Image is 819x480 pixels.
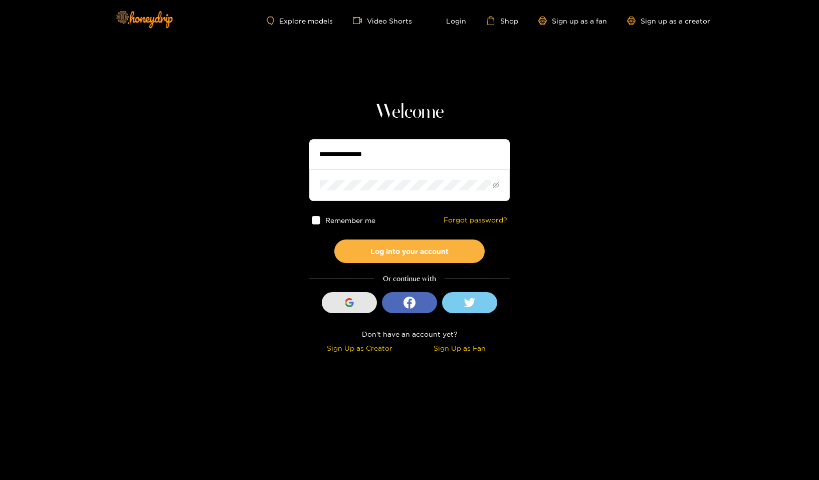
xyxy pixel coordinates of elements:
div: Sign Up as Creator [312,342,407,354]
a: Login [432,16,466,25]
div: Don't have an account yet? [309,328,510,340]
a: Shop [486,16,518,25]
div: Or continue with [309,273,510,285]
a: Sign up as a fan [538,17,607,25]
a: Forgot password? [444,216,507,224]
div: Sign Up as Fan [412,342,507,354]
a: Sign up as a creator [627,17,710,25]
h1: Welcome [309,100,510,124]
a: Explore models [267,17,333,25]
span: eye-invisible [493,182,499,188]
span: Remember me [325,216,375,224]
span: video-camera [353,16,367,25]
button: Log into your account [334,239,485,263]
a: Video Shorts [353,16,412,25]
